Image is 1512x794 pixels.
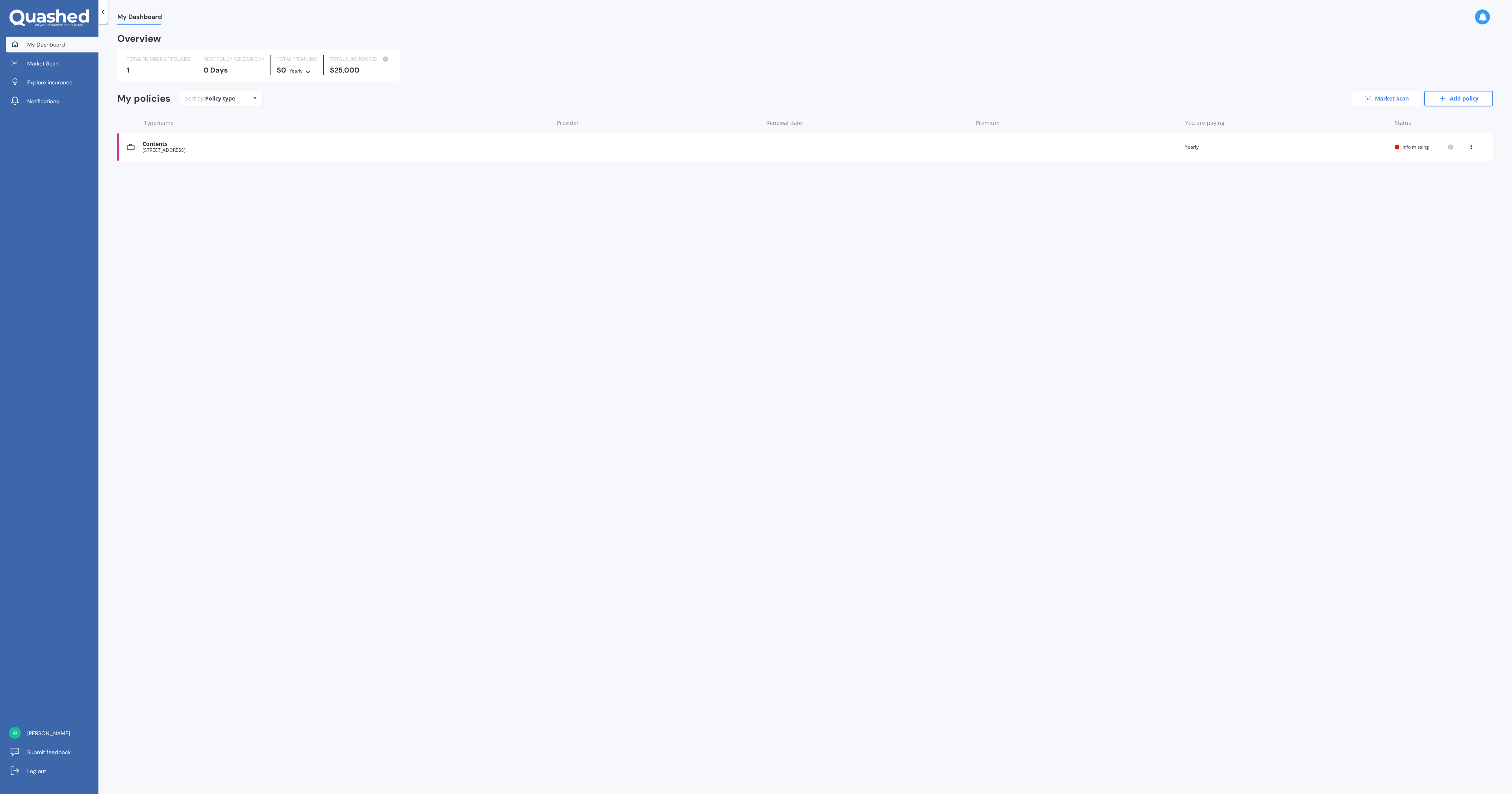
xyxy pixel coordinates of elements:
div: Contents [143,141,549,147]
div: Overview [117,35,161,43]
span: My Dashboard [117,13,162,24]
a: Notifications [6,93,98,109]
img: Contents [127,143,135,151]
span: Submit feedback [27,748,71,756]
div: TOTAL NUMBER OF POLICIES [127,55,191,63]
div: Sort by: [185,95,235,103]
span: My Dashboard [27,41,65,48]
a: [PERSON_NAME] [6,725,98,741]
a: Explore insurance [6,75,98,90]
span: Market Scan [27,60,59,67]
div: TOTAL SUM INSURED [330,55,390,63]
span: Explore insurance [27,78,72,86]
div: Provider [557,119,760,127]
img: 7c638fa6e52ca385dace41f372283965 [9,727,21,739]
div: TOTAL PREMIUMS [277,55,317,63]
div: You are paying [1185,119,1388,127]
div: $0 [277,66,317,75]
div: [STREET_ADDRESS] [143,147,549,153]
a: Market Scan [1352,91,1421,106]
div: Type/name [144,119,550,127]
div: $25,000 [330,66,390,74]
div: 0 Days [204,66,264,74]
span: Notifications [27,97,59,105]
div: Premium [976,119,1179,127]
span: [PERSON_NAME] [27,729,70,737]
a: Log out [6,763,98,779]
div: Yearly [289,67,303,75]
a: My Dashboard [6,37,98,52]
div: Yearly [1185,143,1388,151]
div: Renewal date [766,119,969,127]
a: Add policy [1424,91,1493,106]
div: Policy type [205,95,235,103]
div: NEXT POLICY RENEWING IN [204,55,264,63]
div: My policies [117,93,170,104]
a: Submit feedback [6,744,98,760]
div: 1 [127,66,191,74]
div: Status [1395,119,1454,127]
span: Log out [27,767,46,775]
a: Market Scan [6,56,98,71]
span: Info missing [1403,144,1429,150]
